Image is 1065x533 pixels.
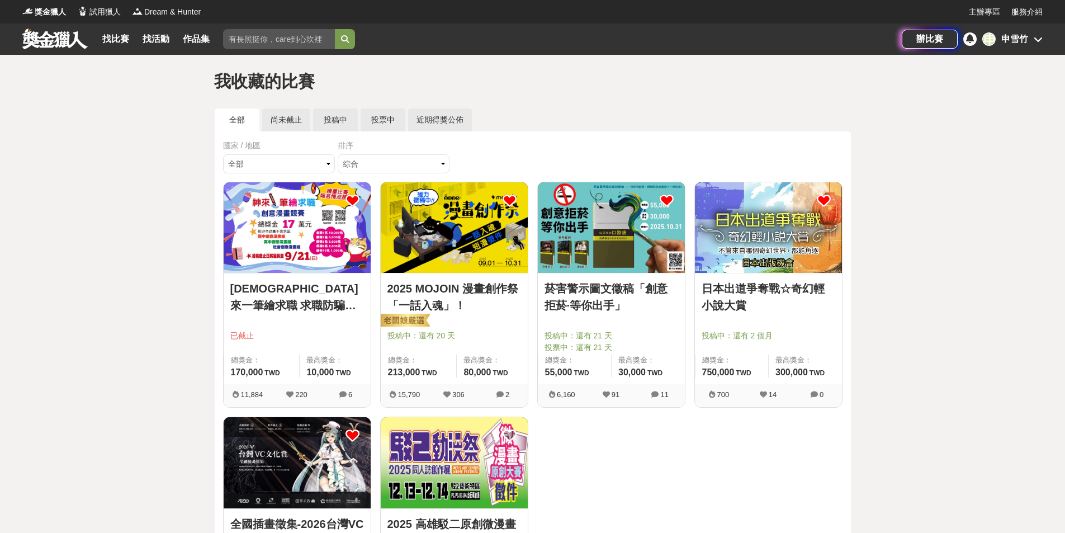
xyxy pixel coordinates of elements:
img: Logo [77,6,88,17]
span: 投稿中：還有 20 天 [387,330,521,342]
span: 213,000 [388,367,420,377]
img: Cover Image [381,182,528,273]
a: 辦比賽 [902,30,958,49]
span: 11,884 [240,390,263,399]
a: 2025 MOJOIN 漫畫創作祭「一話入魂」！ [387,280,521,314]
span: 750,000 [702,367,735,377]
img: Cover Image [381,417,528,508]
div: 申雪竹 [1001,32,1028,46]
span: 6,160 [557,390,575,399]
div: 申 [982,32,996,46]
span: 10,000 [306,367,334,377]
a: 主辦專區 [969,6,1000,18]
span: 91 [612,390,619,399]
span: 總獎金： [702,355,762,366]
span: Dream & Hunter [144,6,201,18]
a: LogoDream & Hunter [132,6,201,18]
span: 55,000 [545,367,572,377]
img: Logo [22,6,34,17]
span: TWD [574,369,589,377]
span: TWD [264,369,280,377]
span: TWD [647,369,662,377]
span: TWD [810,369,825,377]
span: 80,000 [463,367,491,377]
span: TWD [422,369,437,377]
span: 6 [348,390,352,399]
span: 總獎金： [545,355,605,366]
span: TWD [493,369,508,377]
span: 獎金獵人 [35,6,66,18]
div: 排序 [338,140,452,152]
img: Cover Image [224,182,371,273]
span: TWD [736,369,751,377]
a: 全部 [215,109,259,131]
span: TWD [335,369,351,377]
a: 找比賽 [98,31,134,47]
a: 尚未截止 [262,109,310,131]
span: 14 [769,390,777,399]
img: 老闆娘嚴選 [378,313,430,329]
input: 有長照挺你，care到心坎裡！青春出手，拍出照顧 影音徵件活動 [223,29,335,49]
span: 170,000 [231,367,263,377]
a: 日本出道爭奪戰☆奇幻輕小說大賞 [702,280,835,314]
a: Logo試用獵人 [77,6,121,18]
img: Cover Image [695,182,842,273]
span: 總獎金： [388,355,450,366]
a: 菸害警示圖文徵稿「創意拒菸·等你出手」 [545,280,678,314]
img: Cover Image [538,182,685,273]
span: 11 [660,390,668,399]
span: 最高獎金： [775,355,835,366]
span: 0 [820,390,823,399]
span: 投稿中：還有 2 個月 [702,330,835,342]
img: Logo [132,6,143,17]
span: 306 [452,390,465,399]
span: 220 [295,390,307,399]
span: 試用獵人 [89,6,121,18]
span: 最高獎金： [463,355,520,366]
span: 投票中：還有 21 天 [545,342,678,353]
h1: 我收藏的比賽 [214,72,851,92]
span: 總獎金： [231,355,293,366]
span: 300,000 [775,367,808,377]
a: 近期得獎公佈 [408,109,472,131]
a: 找活動 [138,31,174,47]
a: 投票中 [361,109,405,131]
a: 服務介紹 [1011,6,1043,18]
span: 700 [717,390,729,399]
a: Logo獎金獵人 [22,6,66,18]
img: Cover Image [224,417,371,508]
span: 投稿中：還有 21 天 [545,330,678,342]
span: 最高獎金： [618,355,678,366]
a: 作品集 [178,31,214,47]
span: 30,000 [618,367,646,377]
span: 最高獎金： [306,355,363,366]
span: 已截止 [230,330,364,342]
div: 國家 / 地區 [223,140,338,152]
span: 15,790 [397,390,420,399]
a: 投稿中 [313,109,358,131]
a: [DEMOGRAPHIC_DATA]來一筆繪求職 求職防騙創意漫畫競賽 [230,280,364,314]
span: 2 [505,390,509,399]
